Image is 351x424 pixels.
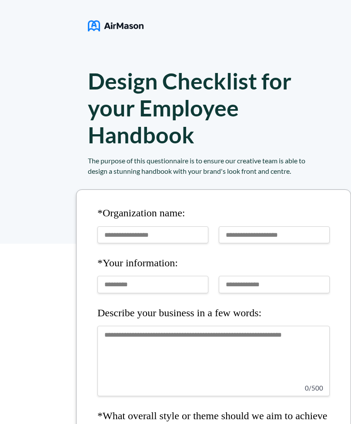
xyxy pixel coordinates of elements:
h4: *Organization name: [97,207,330,219]
h4: Describe your business in a few words: [97,307,330,319]
h4: *Your information: [97,257,330,269]
div: design a stunning handbook with your brand's look front and centre. [88,166,339,176]
span: 0 / 500 [305,384,323,392]
div: The purpose of this questionnaire is to ensure our creative team is able to [88,156,339,166]
h1: Design Checklist for your Employee Handbook [88,67,339,148]
img: logo [88,17,144,34]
